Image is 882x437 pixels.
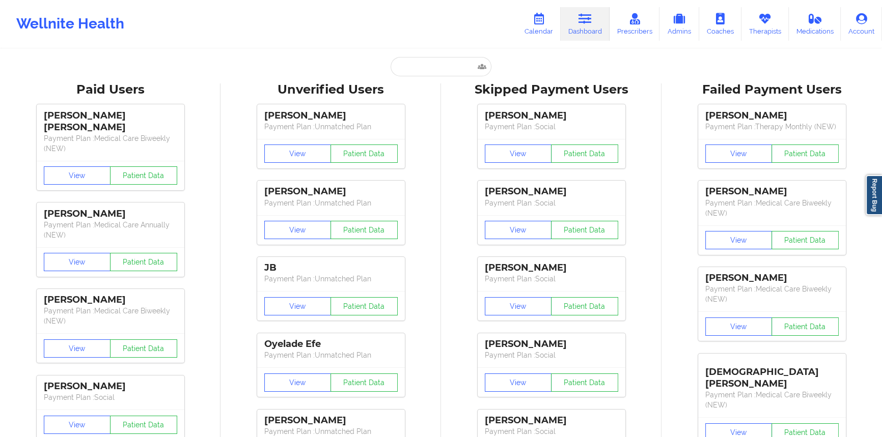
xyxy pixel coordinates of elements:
button: Patient Data [330,221,398,239]
p: Payment Plan : Unmatched Plan [264,198,398,208]
button: View [44,166,111,185]
a: Admins [659,7,699,41]
p: Payment Plan : Social [485,426,618,436]
button: View [705,317,773,336]
button: View [705,231,773,249]
button: Patient Data [551,297,618,315]
button: Patient Data [771,231,839,249]
button: Patient Data [330,297,398,315]
div: [PERSON_NAME] [44,381,177,392]
p: Payment Plan : Social [44,392,177,402]
button: View [485,297,552,315]
button: Patient Data [551,221,618,239]
button: View [44,416,111,434]
div: [PERSON_NAME] [485,186,618,197]
p: Payment Plan : Unmatched Plan [264,426,398,436]
p: Payment Plan : Unmatched Plan [264,274,398,284]
a: Report Bug [866,175,882,215]
div: [DEMOGRAPHIC_DATA][PERSON_NAME] [705,359,839,390]
div: [PERSON_NAME] [44,294,177,306]
p: Payment Plan : Social [485,122,618,132]
div: Failed Payment Users [669,82,875,98]
div: [PERSON_NAME] [264,415,398,426]
p: Payment Plan : Social [485,274,618,284]
button: View [44,339,111,358]
a: Calendar [517,7,561,41]
p: Payment Plan : Medical Care Biweekly (NEW) [705,198,839,218]
button: Patient Data [110,339,177,358]
button: Patient Data [771,144,839,163]
button: Patient Data [330,373,398,392]
div: [PERSON_NAME] [264,186,398,197]
p: Payment Plan : Unmatched Plan [264,350,398,360]
button: Patient Data [110,253,177,271]
div: JB [264,262,398,274]
div: [PERSON_NAME] [485,415,618,426]
button: View [264,144,332,163]
button: View [264,221,332,239]
button: Patient Data [551,373,618,392]
div: [PERSON_NAME] [44,208,177,220]
div: [PERSON_NAME] [705,110,839,122]
button: View [705,144,773,163]
p: Payment Plan : Therapy Monthly (NEW) [705,122,839,132]
button: Patient Data [551,144,618,163]
button: View [485,221,552,239]
button: View [264,373,332,392]
a: Account [841,7,882,41]
a: Dashboard [561,7,610,41]
div: [PERSON_NAME] [264,110,398,122]
button: Patient Data [330,144,398,163]
a: Prescribers [610,7,660,41]
div: Paid Users [7,82,213,98]
button: View [264,297,332,315]
div: [PERSON_NAME] [PERSON_NAME] [44,110,177,133]
button: Patient Data [110,166,177,185]
div: [PERSON_NAME] [705,272,839,284]
p: Payment Plan : Medical Care Biweekly (NEW) [705,390,839,410]
p: Payment Plan : Social [485,198,618,208]
p: Payment Plan : Medical Care Biweekly (NEW) [44,133,177,154]
p: Payment Plan : Medical Care Annually (NEW) [44,220,177,240]
button: Patient Data [110,416,177,434]
div: [PERSON_NAME] [485,262,618,274]
p: Payment Plan : Social [485,350,618,360]
div: Skipped Payment Users [448,82,654,98]
p: Payment Plan : Unmatched Plan [264,122,398,132]
button: View [485,144,552,163]
div: [PERSON_NAME] [485,338,618,350]
p: Payment Plan : Medical Care Biweekly (NEW) [705,284,839,304]
div: [PERSON_NAME] [705,186,839,197]
a: Therapists [741,7,789,41]
div: Unverified Users [228,82,434,98]
div: Oyelade Efe [264,338,398,350]
button: Patient Data [771,317,839,336]
button: View [485,373,552,392]
a: Medications [789,7,841,41]
p: Payment Plan : Medical Care Biweekly (NEW) [44,306,177,326]
div: [PERSON_NAME] [485,110,618,122]
a: Coaches [699,7,741,41]
button: View [44,253,111,271]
